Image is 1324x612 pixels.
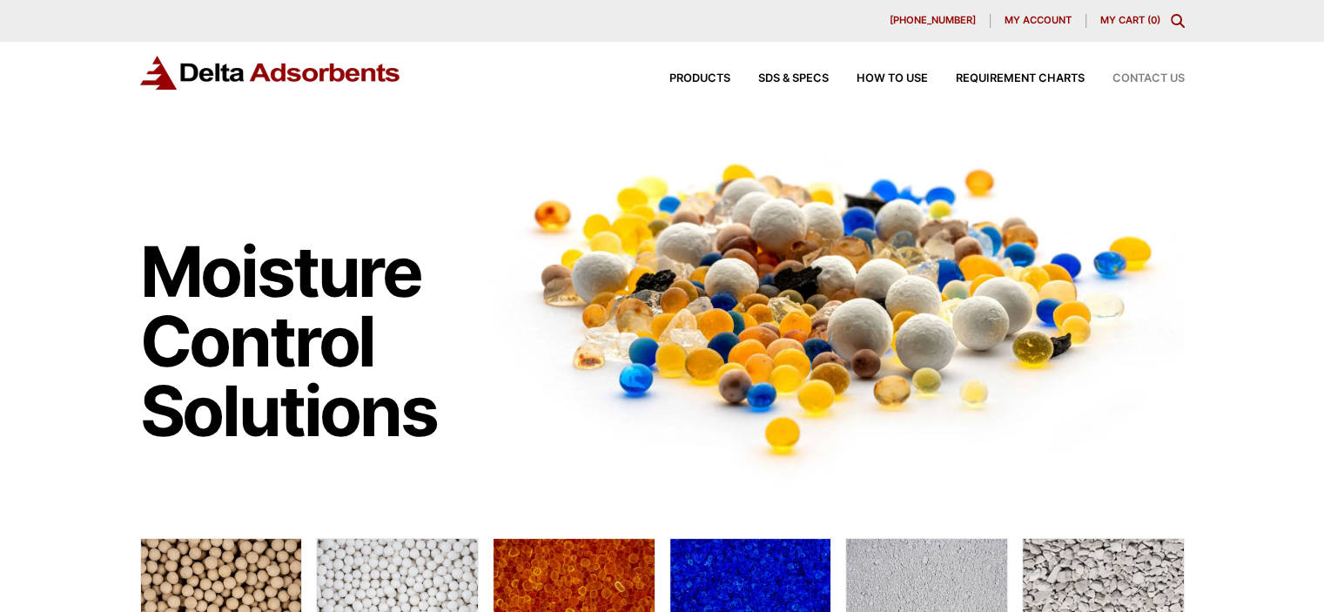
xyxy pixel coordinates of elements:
[956,73,1085,84] span: Requirement Charts
[1005,16,1072,25] span: My account
[1171,14,1185,28] div: Toggle Modal Content
[669,73,730,84] span: Products
[991,14,1086,28] a: My account
[1100,14,1160,26] a: My Cart (0)
[857,73,928,84] span: How to Use
[758,73,829,84] span: SDS & SPECS
[890,16,976,25] span: [PHONE_NUMBER]
[829,73,928,84] a: How to Use
[730,73,829,84] a: SDS & SPECS
[140,56,401,90] img: Delta Adsorbents
[140,237,476,446] h1: Moisture Control Solutions
[642,73,730,84] a: Products
[1151,14,1157,26] span: 0
[876,14,991,28] a: [PHONE_NUMBER]
[928,73,1085,84] a: Requirement Charts
[1085,73,1185,84] a: Contact Us
[1112,73,1185,84] span: Contact Us
[493,131,1185,482] img: Image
